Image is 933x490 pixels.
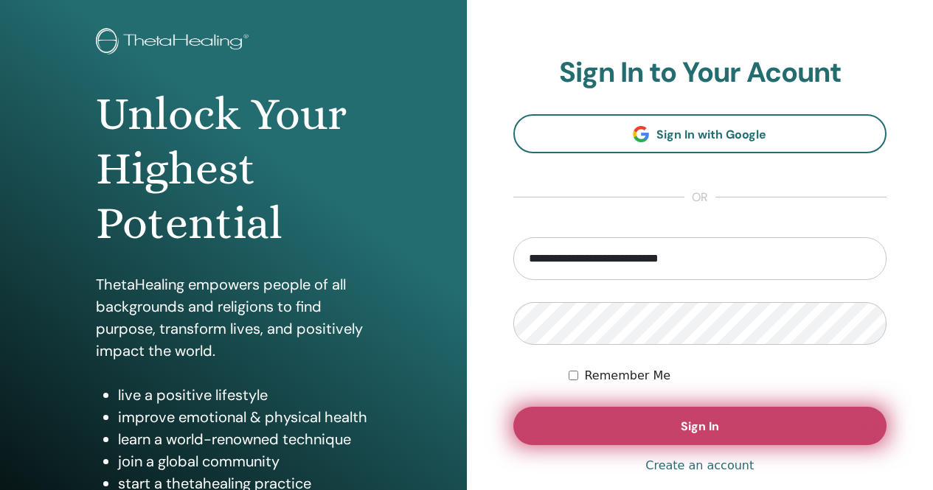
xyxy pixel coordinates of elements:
li: live a positive lifestyle [118,384,370,406]
span: Sign In with Google [656,127,766,142]
label: Remember Me [584,367,670,385]
div: Keep me authenticated indefinitely or until I manually logout [569,367,887,385]
h2: Sign In to Your Acount [513,56,887,90]
h1: Unlock Your Highest Potential [96,87,370,251]
a: Create an account [645,457,754,475]
li: learn a world-renowned technique [118,428,370,450]
p: ThetaHealing empowers people of all backgrounds and religions to find purpose, transform lives, a... [96,273,370,362]
span: Sign In [681,419,719,434]
span: or [684,189,715,206]
li: join a global community [118,450,370,472]
button: Sign In [513,407,887,445]
li: improve emotional & physical health [118,406,370,428]
a: Sign In with Google [513,114,887,153]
